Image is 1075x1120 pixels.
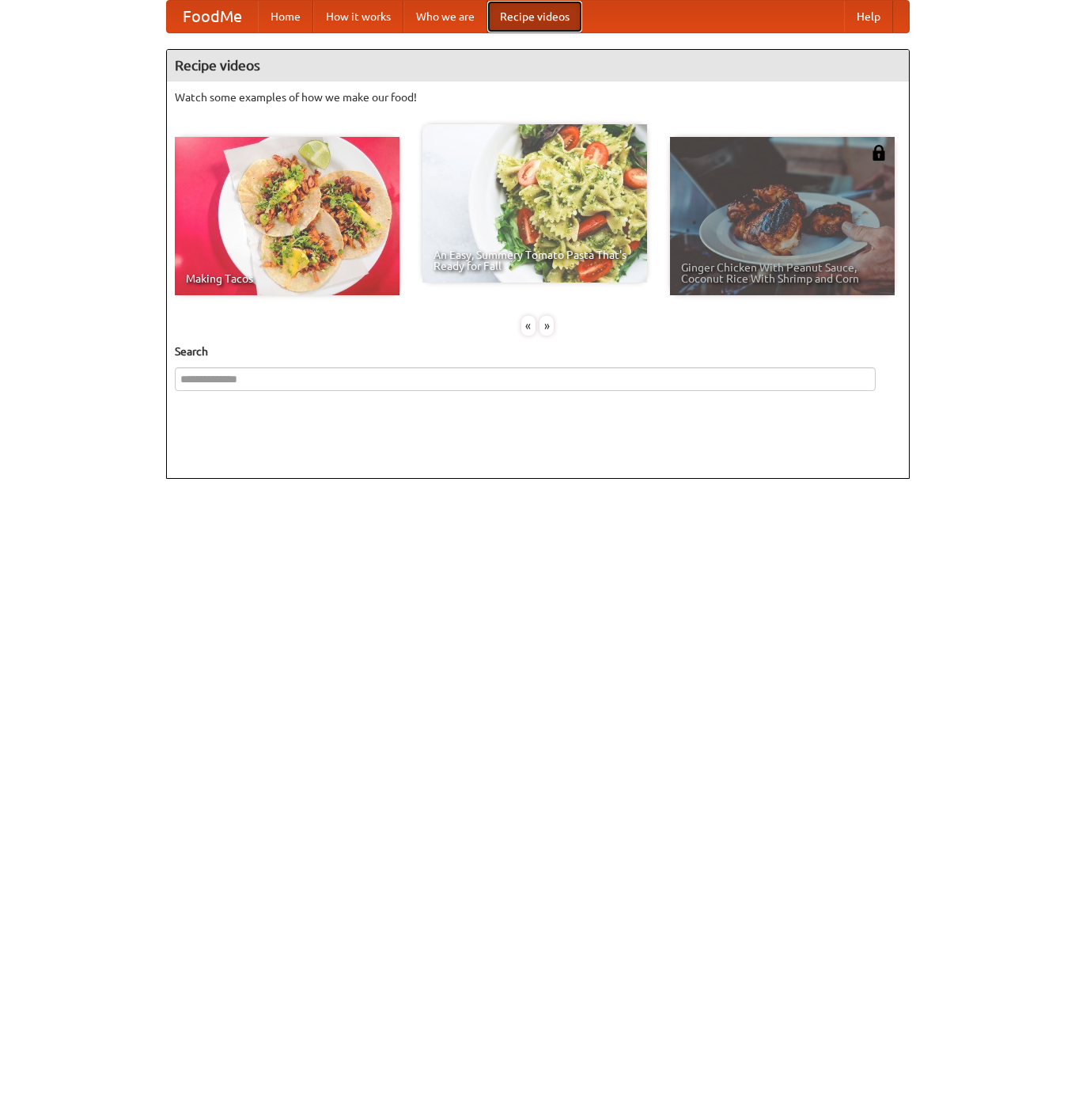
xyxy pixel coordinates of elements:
a: Home [258,1,313,32]
img: 483408.png [871,145,887,161]
h5: Search [175,344,901,359]
a: FoodMe [167,1,258,32]
span: Making Tacos [186,273,388,284]
div: « [521,316,536,336]
p: Watch some examples of how we make our food! [175,89,901,105]
h4: Recipe videos [167,50,909,82]
a: An Easy, Summery Tomato Pasta That's Ready for Fall [422,124,647,283]
a: How it works [313,1,403,32]
span: An Easy, Summery Tomato Pasta That's Ready for Fall [433,249,636,271]
a: Making Tacos [175,137,399,295]
div: » [539,316,554,336]
a: Help [844,1,893,32]
a: Who we are [403,1,487,32]
a: Recipe videos [487,1,582,32]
